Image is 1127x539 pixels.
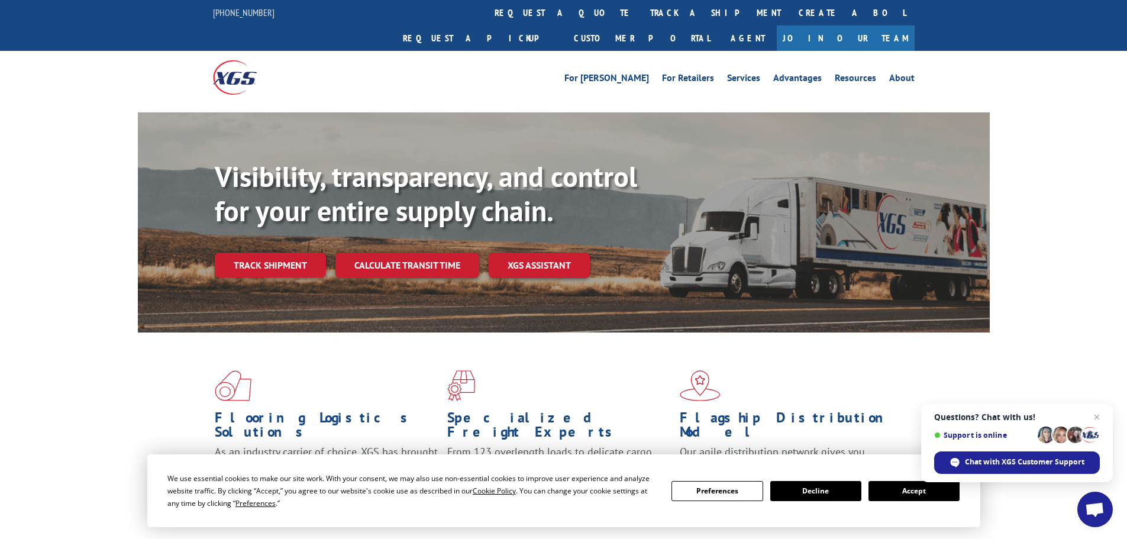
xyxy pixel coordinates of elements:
a: For Retailers [662,73,714,86]
span: Chat with XGS Customer Support [965,457,1084,467]
button: Accept [868,481,960,501]
span: Chat with XGS Customer Support [934,451,1100,474]
a: Track shipment [215,253,326,277]
h1: Flooring Logistics Solutions [215,411,438,445]
span: Questions? Chat with us! [934,412,1100,422]
img: xgs-icon-focused-on-flooring-red [447,370,475,401]
span: As an industry carrier of choice, XGS has brought innovation and dedication to flooring logistics... [215,445,438,487]
a: Services [727,73,760,86]
a: Customer Portal [565,25,719,51]
span: Support is online [934,431,1034,440]
a: Resources [835,73,876,86]
a: Join Our Team [777,25,915,51]
b: Visibility, transparency, and control for your entire supply chain. [215,158,637,229]
h1: Flagship Distribution Model [680,411,903,445]
a: For [PERSON_NAME] [564,73,649,86]
p: From 123 overlength loads to delicate cargo, our experienced staff knows the best way to move you... [447,445,671,498]
div: Cookie Consent Prompt [147,454,980,527]
button: Decline [770,481,861,501]
a: Agent [719,25,777,51]
span: Our agile distribution network gives you nationwide inventory management on demand. [680,445,897,473]
h1: Specialized Freight Experts [447,411,671,445]
a: XGS ASSISTANT [489,253,590,278]
a: About [889,73,915,86]
span: Cookie Policy [473,486,516,496]
a: Request a pickup [394,25,565,51]
img: xgs-icon-total-supply-chain-intelligence-red [215,370,251,401]
a: [PHONE_NUMBER] [213,7,275,18]
a: Advantages [773,73,822,86]
span: Preferences [235,498,276,508]
div: We use essential cookies to make our site work. With your consent, we may also use non-essential ... [167,472,657,509]
a: Open chat [1077,492,1113,527]
a: Calculate transit time [335,253,479,278]
img: xgs-icon-flagship-distribution-model-red [680,370,721,401]
button: Preferences [671,481,763,501]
